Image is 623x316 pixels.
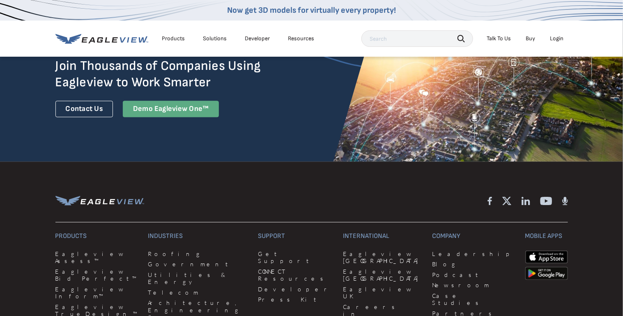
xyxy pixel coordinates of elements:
[343,250,422,265] a: Eagleview [GEOGRAPHIC_DATA]
[432,232,515,240] h3: Company
[55,250,138,265] a: Eagleview Assess™
[432,250,515,258] a: Leadership
[487,35,511,42] div: Talk To Us
[258,268,333,282] a: CONNECT Resources
[343,232,422,240] h3: International
[550,35,564,42] div: Login
[343,268,422,282] a: Eagleview [GEOGRAPHIC_DATA]
[203,35,227,42] div: Solutions
[432,261,515,268] a: Blog
[258,286,333,293] a: Developer
[258,250,333,265] a: Get Support
[245,35,270,42] a: Developer
[432,292,515,307] a: Case Studies
[343,286,422,300] a: Eagleview UK
[526,35,536,42] a: Buy
[55,101,113,118] a: Contact Us
[227,5,396,15] a: Now get 3D models for virtually every property!
[55,58,267,91] h2: Join Thousands of Companies Using Eagleview to Work Smarter
[123,101,219,118] div: Demo Eagleview One™
[55,286,138,300] a: Eagleview Inform™
[162,35,185,42] div: Products
[55,268,138,282] a: Eagleview Bid Perfect™
[288,35,315,42] div: Resources
[525,267,568,280] img: google-play-store_b9643a.png
[432,271,515,279] a: Podcast
[258,232,333,240] h3: Support
[525,232,568,240] h3: Mobile Apps
[55,232,138,240] h3: Products
[148,232,248,240] h3: Industries
[258,296,333,303] a: Press Kit
[361,30,473,47] input: Search
[148,261,248,268] a: Government
[432,281,515,289] a: Newsroom
[148,289,248,296] a: Telecom
[148,250,248,258] a: Roofing
[148,271,248,286] a: Utilities & Energy
[525,250,568,263] img: apple-app-store.png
